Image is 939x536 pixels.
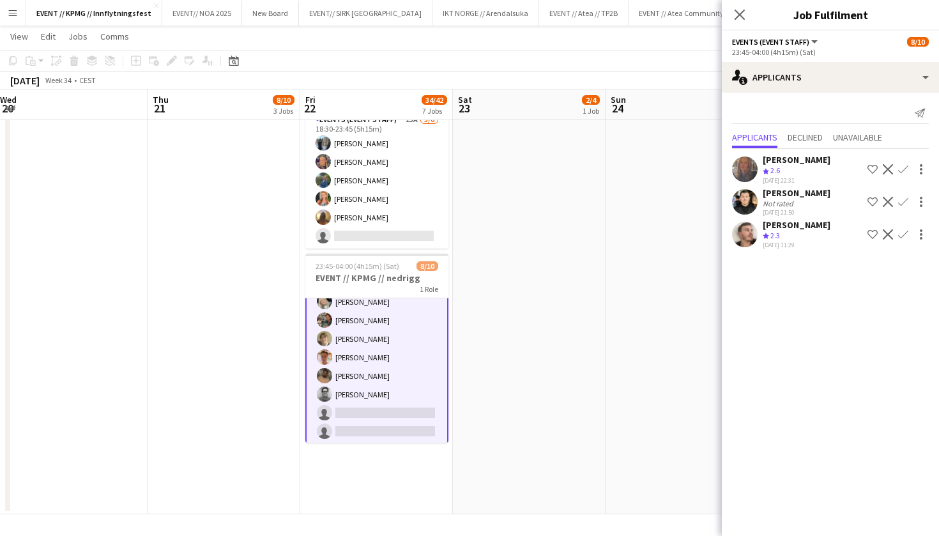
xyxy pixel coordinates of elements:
span: 2/4 [582,95,600,105]
span: Fri [305,94,316,105]
button: EVENT// NOA 2025 [162,1,242,26]
span: Comms [100,31,129,42]
span: 23 [456,101,472,116]
div: [PERSON_NAME] [763,154,830,165]
span: 2.6 [770,165,780,175]
a: Jobs [63,28,93,45]
div: 23:45-04:00 (4h15m) (Sat) [732,47,929,57]
button: IKT NORGE // Arendalsuka [432,1,539,26]
button: EVENT // Atea Community 2025 [629,1,751,26]
app-card-role: Events (Event Staff)13A5/618:30-23:45 (5h15m)[PERSON_NAME][PERSON_NAME][PERSON_NAME][PERSON_NAME]... [305,112,448,249]
span: 1 Role [420,284,438,294]
span: 22 [303,101,316,116]
h3: Job Fulfilment [722,6,939,23]
div: CEST [79,75,96,85]
span: Edit [41,31,56,42]
button: EVENT // Atea // TP2B [539,1,629,26]
app-job-card: 23:45-04:00 (4h15m) (Sat)8/10EVENT // KPMG // nedrigg1 Role23:45-04:00 (4h15m)[PERSON_NAME][PERSO... [305,254,448,443]
button: New Board [242,1,299,26]
button: EVENT// SIRK [GEOGRAPHIC_DATA] [299,1,432,26]
span: 24 [609,101,626,116]
div: 7 Jobs [422,106,447,116]
div: 1 Job [583,106,599,116]
span: Events (Event Staff) [732,37,809,47]
a: Edit [36,28,61,45]
div: [DATE] [10,74,40,87]
span: 34/42 [422,95,447,105]
span: Sun [611,94,626,105]
span: Week 34 [42,75,74,85]
span: Unavailable [833,133,882,142]
div: [DATE] 11:29 [763,241,830,249]
app-job-card: 18:30-23:45 (5h15m)5/6EVENT // KPMG // Aktiviteter1 RoleEvents (Event Staff)13A5/618:30-23:45 (5h... [305,68,448,249]
div: [PERSON_NAME] [763,219,830,231]
span: Thu [153,94,169,105]
span: 23:45-04:00 (4h15m) (Sat) [316,261,399,271]
span: View [10,31,28,42]
span: 8/10 [907,37,929,47]
div: Applicants [722,62,939,93]
h3: EVENT // KPMG // nedrigg [305,272,448,284]
div: Not rated [763,199,796,208]
span: Sat [458,94,472,105]
div: [DATE] 21:50 [763,208,830,217]
button: Events (Event Staff) [732,37,820,47]
app-card-role: 23:45-04:00 (4h15m)[PERSON_NAME][PERSON_NAME][PERSON_NAME][PERSON_NAME][PERSON_NAME][PERSON_NAME]... [305,233,448,445]
button: EVENT // KPMG // Innflytningsfest [26,1,162,26]
span: 2.3 [770,231,780,240]
span: Declined [788,133,823,142]
span: 8/10 [273,95,294,105]
a: Comms [95,28,134,45]
span: Jobs [68,31,88,42]
div: [DATE] 22:31 [763,176,830,185]
div: [PERSON_NAME] [763,187,830,199]
div: 3 Jobs [273,106,294,116]
span: 21 [151,101,169,116]
span: 8/10 [416,261,438,271]
a: View [5,28,33,45]
span: Applicants [732,133,777,142]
